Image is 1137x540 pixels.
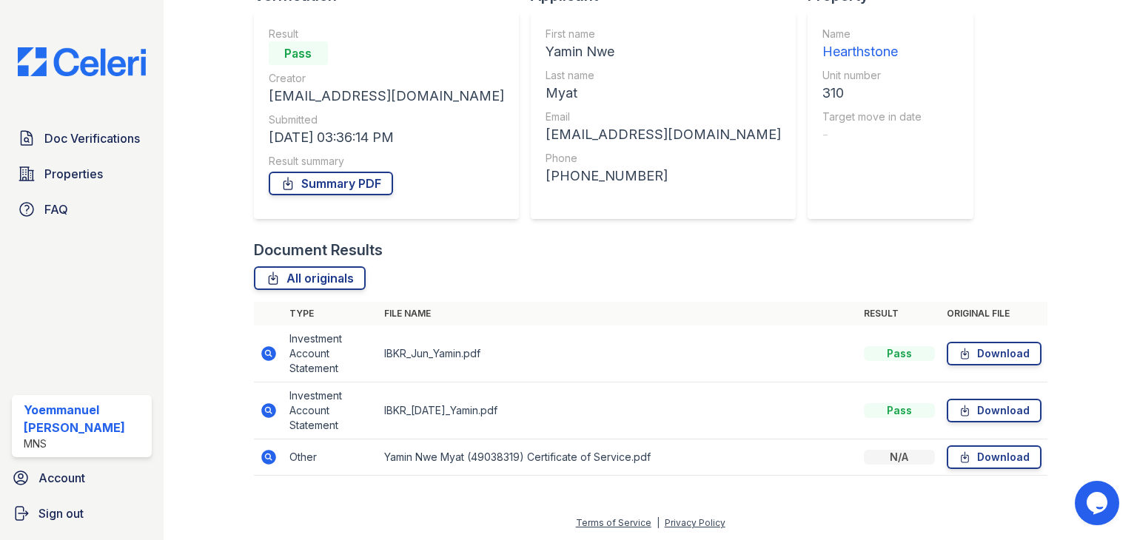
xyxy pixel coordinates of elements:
[6,47,158,76] img: CE_Logo_Blue-a8612792a0a2168367f1c8372b55b34899dd931a85d93a1a3d3e32e68fde9ad4.png
[546,166,781,186] div: [PHONE_NUMBER]
[24,436,146,451] div: MNS
[269,112,504,127] div: Submitted
[6,463,158,493] a: Account
[822,83,922,104] div: 310
[284,439,378,476] td: Other
[12,195,152,224] a: FAQ
[44,200,68,218] span: FAQ
[378,325,858,382] td: IBKR_Jun_Yamin.pdf
[657,517,660,528] div: |
[254,266,366,290] a: All originals
[546,83,781,104] div: Myat
[254,240,383,260] div: Document Results
[822,68,922,83] div: Unit number
[44,165,103,183] span: Properties
[576,517,651,528] a: Terms of Service
[947,342,1042,365] a: Download
[546,124,781,145] div: [EMAIL_ADDRESS][DOMAIN_NAME]
[822,27,922,41] div: Name
[378,382,858,439] td: IBKR_[DATE]_Yamin.pdf
[546,109,781,124] div: Email
[941,302,1047,325] th: Original file
[864,450,935,465] div: N/A
[864,403,935,418] div: Pass
[822,124,922,145] div: -
[378,302,858,325] th: File name
[38,504,84,522] span: Sign out
[24,401,146,436] div: Yoemmanuel [PERSON_NAME]
[546,68,781,83] div: Last name
[822,41,922,62] div: Hearthstone
[269,41,328,65] div: Pass
[284,302,378,325] th: Type
[1075,481,1122,525] iframe: chat widget
[12,124,152,153] a: Doc Verifications
[12,159,152,189] a: Properties
[284,382,378,439] td: Investment Account Statement
[44,129,140,147] span: Doc Verifications
[269,154,504,169] div: Result summary
[864,346,935,361] div: Pass
[947,399,1042,422] a: Download
[546,41,781,62] div: Yamin Nwe
[665,517,725,528] a: Privacy Policy
[947,445,1042,469] a: Download
[6,499,158,528] a: Sign out
[822,109,922,124] div: Target move in date
[858,302,941,325] th: Result
[378,439,858,476] td: Yamin Nwe Myat (49038319) Certificate of Service.pdf
[269,71,504,86] div: Creator
[284,325,378,382] td: Investment Account Statement
[269,86,504,107] div: [EMAIL_ADDRESS][DOMAIN_NAME]
[546,27,781,41] div: First name
[269,172,393,195] a: Summary PDF
[269,127,504,148] div: [DATE] 03:36:14 PM
[269,27,504,41] div: Result
[546,151,781,166] div: Phone
[38,469,85,487] span: Account
[822,27,922,62] a: Name Hearthstone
